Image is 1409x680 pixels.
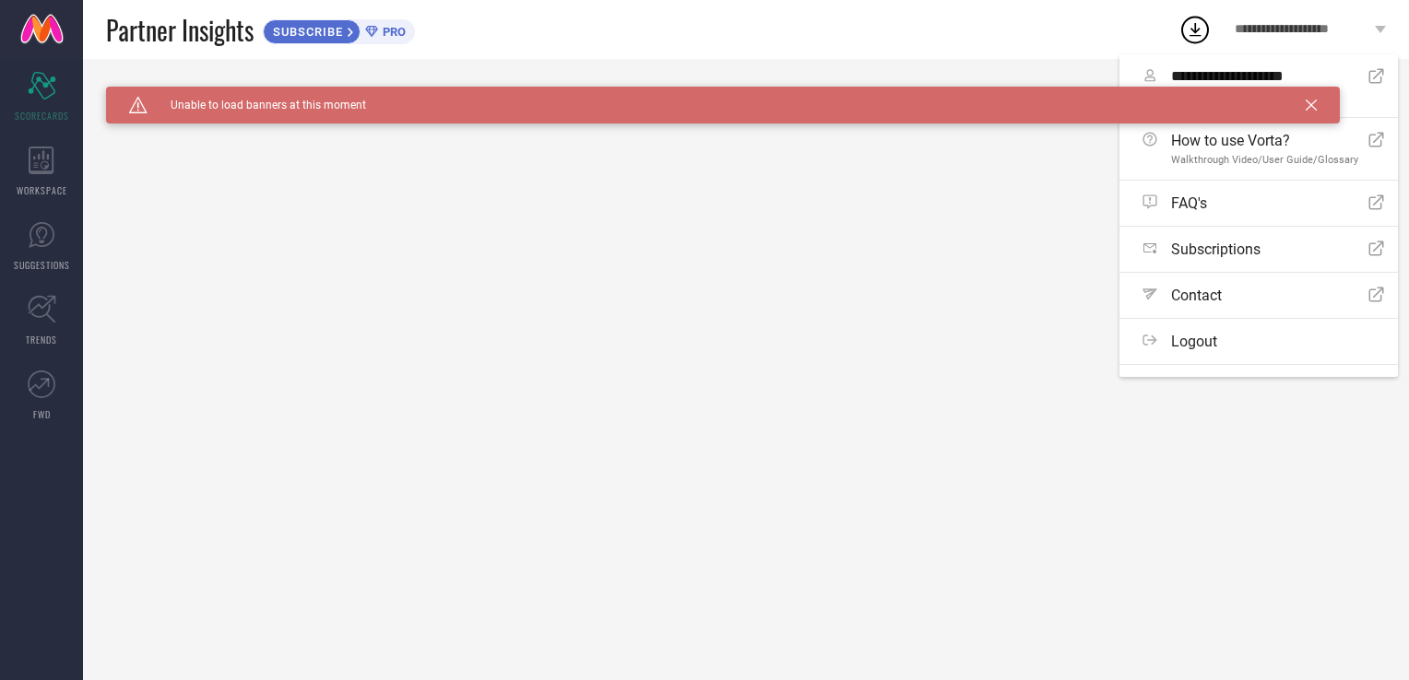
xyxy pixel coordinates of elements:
span: PRO [378,25,406,39]
a: Subscriptions [1119,227,1398,272]
span: SUGGESTIONS [14,258,70,272]
span: TRENDS [26,333,57,346]
span: WORKSPACE [17,183,67,197]
span: FWD [33,407,51,421]
span: FAQ's [1171,194,1207,212]
span: Walkthrough Video/User Guide/Glossary [1171,154,1358,166]
span: Contact [1171,287,1222,304]
span: Unable to load banners at this moment [148,99,366,111]
span: Subscriptions [1171,240,1261,258]
a: Contact [1119,273,1398,318]
a: FAQ's [1119,181,1398,226]
span: Partner Insights [106,11,254,49]
div: Unable to load filters at this moment. Please try later. [106,87,1386,101]
span: SUBSCRIBE [264,25,348,39]
span: How to use Vorta? [1171,132,1358,149]
span: SCORECARDS [15,109,69,123]
span: Logout [1171,333,1217,350]
div: Open download list [1178,13,1212,46]
a: How to use Vorta?Walkthrough Video/User Guide/Glossary [1119,118,1398,180]
a: SUBSCRIBEPRO [263,15,415,44]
